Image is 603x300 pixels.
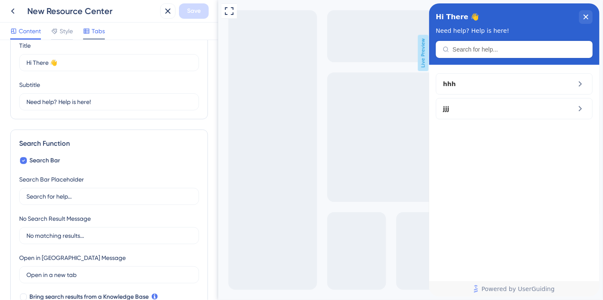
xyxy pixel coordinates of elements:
[52,280,126,291] span: Powered by UserGuiding
[19,253,126,263] div: Open in [GEOGRAPHIC_DATA] Message
[19,213,91,224] div: No Search Result Message
[26,231,192,240] input: No matching results...
[19,138,199,149] div: Search Function
[200,35,211,71] span: Live Preview
[19,40,31,51] div: Title
[49,4,52,11] div: 3
[26,58,192,67] input: Title
[26,270,192,280] input: Open in a new tab
[26,97,192,107] input: Description
[150,7,164,20] div: close resource center
[179,3,209,19] button: Save
[60,26,73,36] span: Style
[6,2,43,12] span: Get Started
[7,7,50,20] span: Hi There 👋
[26,192,192,201] input: Search for help...
[14,75,128,86] div: hhh
[14,100,128,110] span: jjj
[19,174,84,185] div: Search Bar Placeholder
[187,6,201,16] span: Save
[29,156,60,166] span: Search Bar
[23,43,157,49] input: Search for help...
[19,26,41,36] span: Content
[92,26,105,36] span: Tabs
[14,75,114,86] span: hhh
[19,80,40,90] div: Subtitle
[7,24,80,31] span: Need help? Help is here!
[27,5,157,17] div: New Resource Center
